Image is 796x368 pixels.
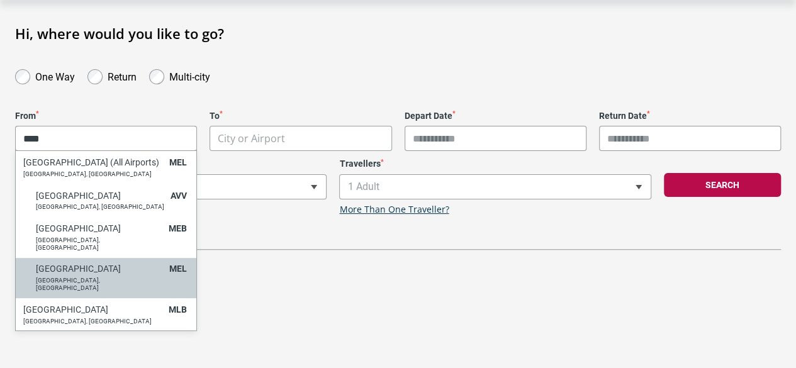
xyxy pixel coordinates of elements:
span: 1 Adult [339,174,651,199]
label: Multi-city [169,68,210,83]
span: 1 Adult [340,175,650,199]
label: To [210,111,391,121]
p: [GEOGRAPHIC_DATA], [GEOGRAPHIC_DATA] [23,170,163,178]
h6: [GEOGRAPHIC_DATA] (All Airports) [23,157,163,168]
label: From [15,111,197,121]
p: [GEOGRAPHIC_DATA], [GEOGRAPHIC_DATA] [36,277,163,292]
button: Search [664,173,781,197]
span: MEL [169,264,187,274]
span: City or Airport [210,126,391,151]
p: [GEOGRAPHIC_DATA], [GEOGRAPHIC_DATA] [36,203,164,211]
h6: [GEOGRAPHIC_DATA] [36,223,162,234]
span: AVV [171,191,187,201]
h6: [GEOGRAPHIC_DATA] [36,191,164,201]
span: City or Airport [15,126,197,151]
label: Return [108,68,137,83]
input: Search [16,126,196,151]
label: One Way [35,68,75,83]
h1: Hi, where would you like to go? [15,25,781,42]
span: MLB [169,304,187,315]
p: [GEOGRAPHIC_DATA], [GEOGRAPHIC_DATA] [36,237,162,252]
h6: [GEOGRAPHIC_DATA] [36,264,163,274]
span: MEB [169,223,187,233]
span: MEL [169,157,187,167]
h6: [GEOGRAPHIC_DATA] [23,304,162,315]
p: [GEOGRAPHIC_DATA], [GEOGRAPHIC_DATA] [23,318,162,325]
label: Travellers [339,159,651,169]
span: City or Airport [218,131,285,145]
a: More Than One Traveller? [339,204,449,215]
label: Depart Date [405,111,586,121]
label: Return Date [599,111,781,121]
